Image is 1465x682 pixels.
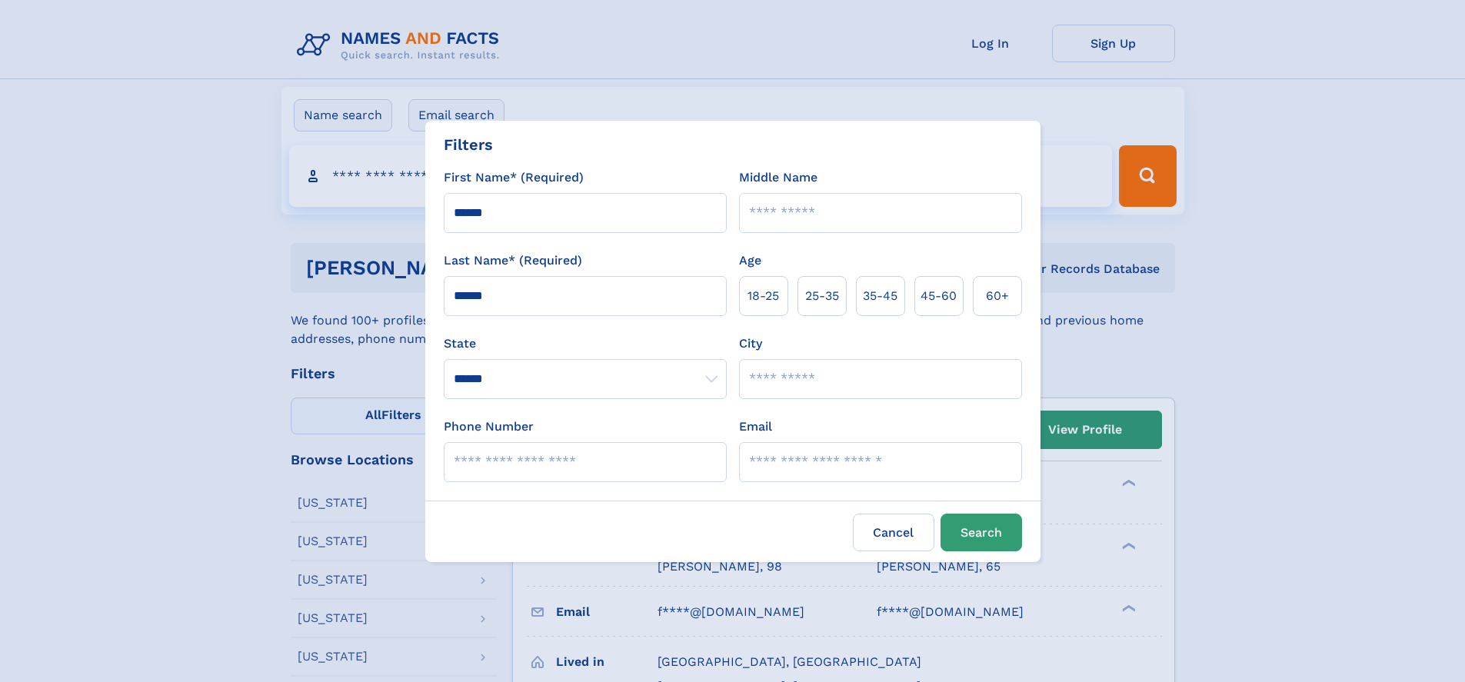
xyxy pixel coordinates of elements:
label: Last Name* (Required) [444,251,582,270]
button: Search [941,514,1022,551]
span: 18‑25 [747,287,779,305]
label: Cancel [853,514,934,551]
label: State [444,334,727,353]
span: 35‑45 [863,287,897,305]
label: Middle Name [739,168,817,187]
label: Email [739,418,772,436]
label: City [739,334,762,353]
label: Age [739,251,761,270]
span: 45‑60 [921,287,957,305]
span: 60+ [986,287,1009,305]
label: Phone Number [444,418,534,436]
label: First Name* (Required) [444,168,584,187]
div: Filters [444,133,493,156]
span: 25‑35 [805,287,839,305]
